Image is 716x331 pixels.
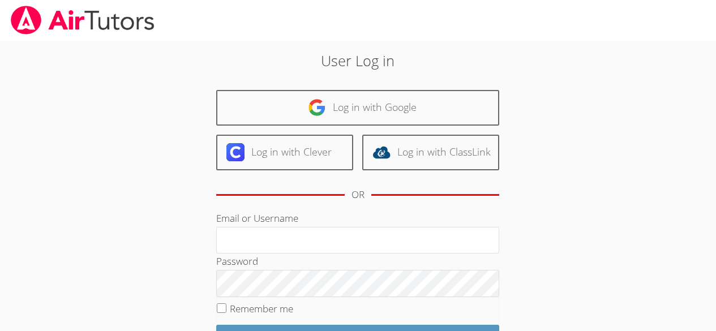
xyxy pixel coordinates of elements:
[216,212,298,225] label: Email or Username
[230,302,293,315] label: Remember me
[226,143,245,161] img: clever-logo-6eab21bc6e7a338710f1a6ff85c0baf02591cd810cc4098c63d3a4b26e2feb20.svg
[216,90,499,126] a: Log in with Google
[216,255,258,268] label: Password
[308,98,326,117] img: google-logo-50288ca7cdecda66e5e0955fdab243c47b7ad437acaf1139b6f446037453330a.svg
[216,135,353,170] a: Log in with Clever
[10,6,156,35] img: airtutors_banner-c4298cdbf04f3fff15de1276eac7730deb9818008684d7c2e4769d2f7ddbe033.png
[351,187,365,203] div: OR
[362,135,499,170] a: Log in with ClassLink
[372,143,391,161] img: classlink-logo-d6bb404cc1216ec64c9a2012d9dc4662098be43eaf13dc465df04b49fa7ab582.svg
[165,50,551,71] h2: User Log in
